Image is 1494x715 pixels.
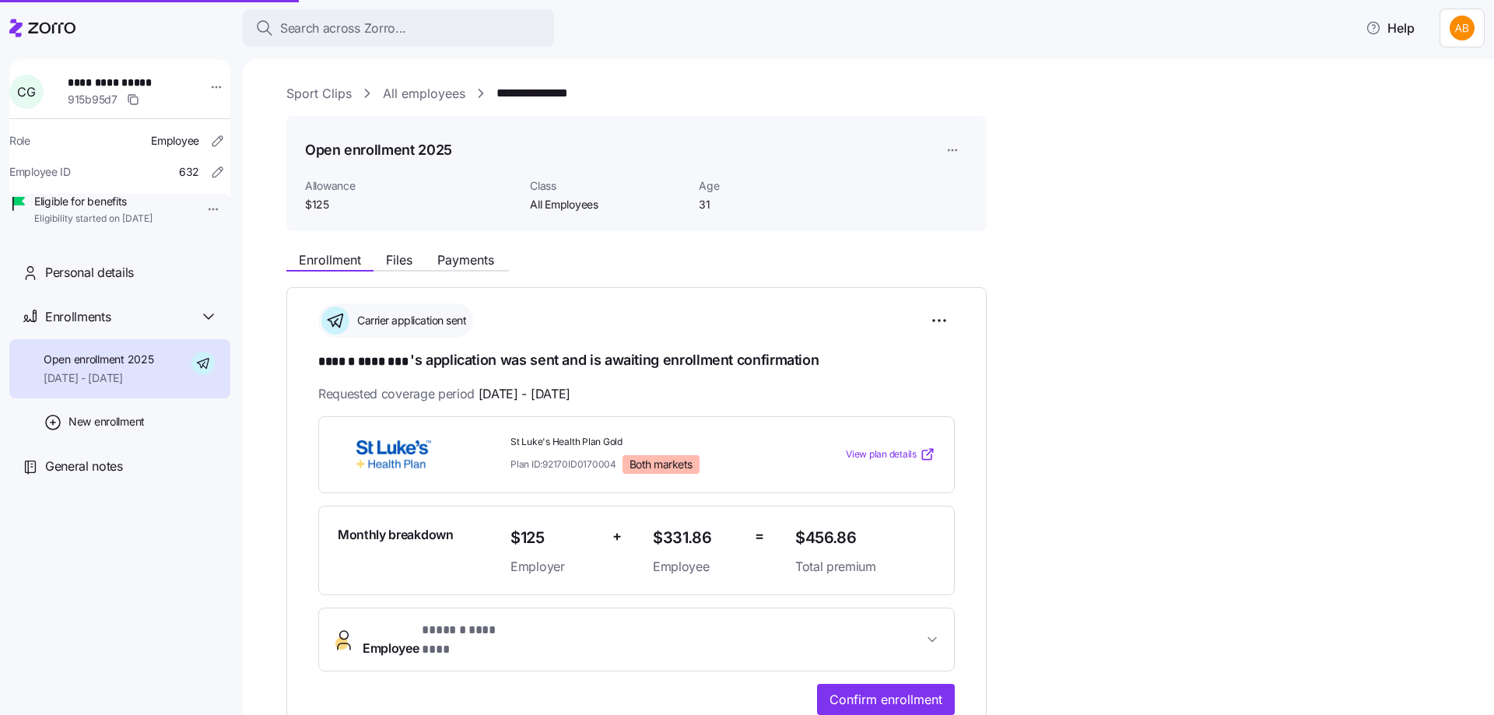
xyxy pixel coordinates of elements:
span: Allowance [305,178,517,194]
span: [DATE] - [DATE] [479,384,570,404]
a: View plan details [846,447,935,462]
span: Confirm enrollment [829,690,942,709]
span: Enrollments [45,307,110,327]
span: Help [1366,19,1415,37]
span: All Employees [530,197,686,212]
span: 31 [699,197,855,212]
span: Employer [510,557,600,577]
span: Payments [437,254,494,266]
span: St Luke's Health Plan Gold [510,436,783,449]
span: View plan details [846,447,917,462]
button: Confirm enrollment [817,684,955,715]
a: Sport Clips [286,84,352,103]
span: Personal details [45,263,134,282]
span: Search across Zorro... [280,19,406,38]
span: Class [530,178,686,194]
span: Eligible for benefits [34,194,153,209]
span: Open enrollment 2025 [44,352,153,367]
span: Employee ID [9,164,71,180]
h1: 's application was sent and is awaiting enrollment confirmation [318,350,955,372]
span: Files [386,254,412,266]
span: New enrollment [68,414,145,429]
img: 42a6513890f28a9d591cc60790ab6045 [1450,16,1475,40]
span: $456.86 [795,525,935,551]
span: Role [9,133,30,149]
img: St. Luke's Health Plan [338,436,450,472]
span: $125 [510,525,600,551]
span: + [612,525,622,548]
a: All employees [383,84,465,103]
span: = [755,525,764,548]
span: C G [17,86,35,98]
h1: Open enrollment 2025 [305,140,452,159]
span: [DATE] - [DATE] [44,370,153,386]
span: Age [699,178,855,194]
span: Total premium [795,557,935,577]
span: $331.86 [653,525,742,551]
span: $125 [305,197,517,212]
span: Requested coverage period [318,384,570,404]
span: Employee [363,621,521,658]
span: Enrollment [299,254,361,266]
span: 632 [179,164,199,180]
span: Carrier application sent [352,313,466,328]
button: Search across Zorro... [243,9,554,47]
span: Eligibility started on [DATE] [34,212,153,226]
span: Both markets [630,457,693,471]
span: Employee [151,133,199,149]
span: Employee [653,557,742,577]
span: Monthly breakdown [338,525,454,545]
span: Plan ID: 92170ID0170004 [510,457,616,471]
button: Help [1353,12,1427,44]
span: General notes [45,457,123,476]
span: 915b95d7 [68,92,117,107]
